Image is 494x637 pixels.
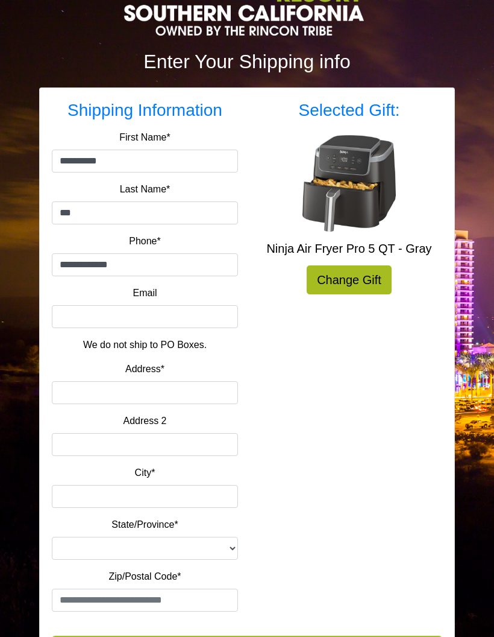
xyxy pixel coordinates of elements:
img: Ninja Air Fryer Pro 5 QT - Gray [301,135,398,232]
label: State/Province* [111,518,178,532]
label: Email [133,286,157,300]
h5: Ninja Air Fryer Pro 5 QT - Gray [256,241,442,256]
h3: Shipping Information [52,100,238,121]
label: Zip/Postal Code* [108,569,181,584]
p: We do not ship to PO Boxes. [61,338,229,352]
label: Last Name* [120,182,170,197]
label: Phone* [129,234,161,249]
label: City* [135,466,155,480]
h3: Selected Gift: [256,100,442,121]
label: Address 2 [123,414,166,428]
h2: Enter Your Shipping info [39,50,455,73]
label: Address* [125,362,164,376]
a: Change Gift [307,265,392,294]
label: First Name* [119,130,170,145]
